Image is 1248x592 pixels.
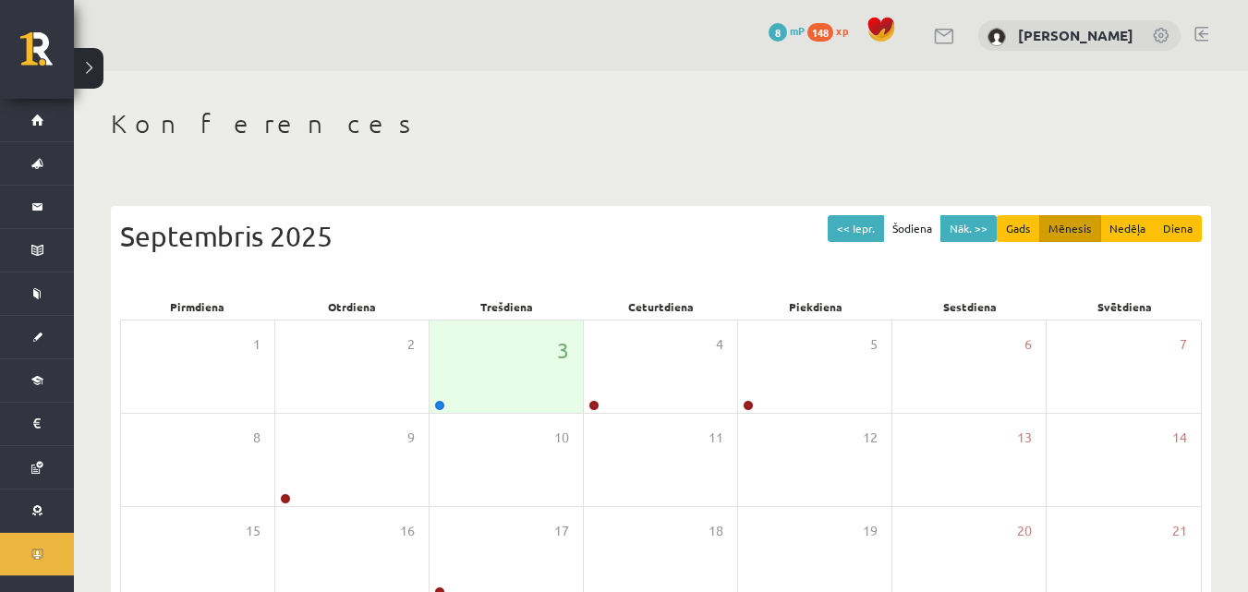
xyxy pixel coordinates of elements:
[807,23,857,38] a: 148 xp
[738,294,892,320] div: Piekdiena
[883,215,941,242] button: Šodiena
[1024,334,1032,355] span: 6
[807,23,833,42] span: 148
[1017,521,1032,541] span: 20
[20,32,74,79] a: Rīgas 1. Tālmācības vidusskola
[769,23,787,42] span: 8
[554,521,569,541] span: 17
[997,215,1040,242] button: Gads
[407,428,415,448] span: 9
[1100,215,1155,242] button: Nedēļa
[716,334,723,355] span: 4
[120,215,1202,257] div: Septembris 2025
[274,294,429,320] div: Otrdiena
[253,428,261,448] span: 8
[709,428,723,448] span: 11
[1018,26,1133,44] a: [PERSON_NAME]
[836,23,848,38] span: xp
[1172,428,1187,448] span: 14
[1048,294,1202,320] div: Svētdiena
[1154,215,1202,242] button: Diena
[940,215,997,242] button: Nāk. >>
[120,294,274,320] div: Pirmdiena
[253,334,261,355] span: 1
[870,334,878,355] span: 5
[1172,521,1187,541] span: 21
[400,521,415,541] span: 16
[430,294,584,320] div: Trešdiena
[828,215,884,242] button: << Iepr.
[863,521,878,541] span: 19
[584,294,738,320] div: Ceturtdiena
[892,294,1047,320] div: Sestdiena
[709,521,723,541] span: 18
[790,23,805,38] span: mP
[987,28,1006,46] img: Ketija Dzilna
[111,108,1211,139] h1: Konferences
[246,521,261,541] span: 15
[1039,215,1101,242] button: Mēnesis
[557,334,569,366] span: 3
[554,428,569,448] span: 10
[1017,428,1032,448] span: 13
[407,334,415,355] span: 2
[1180,334,1187,355] span: 7
[863,428,878,448] span: 12
[769,23,805,38] a: 8 mP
